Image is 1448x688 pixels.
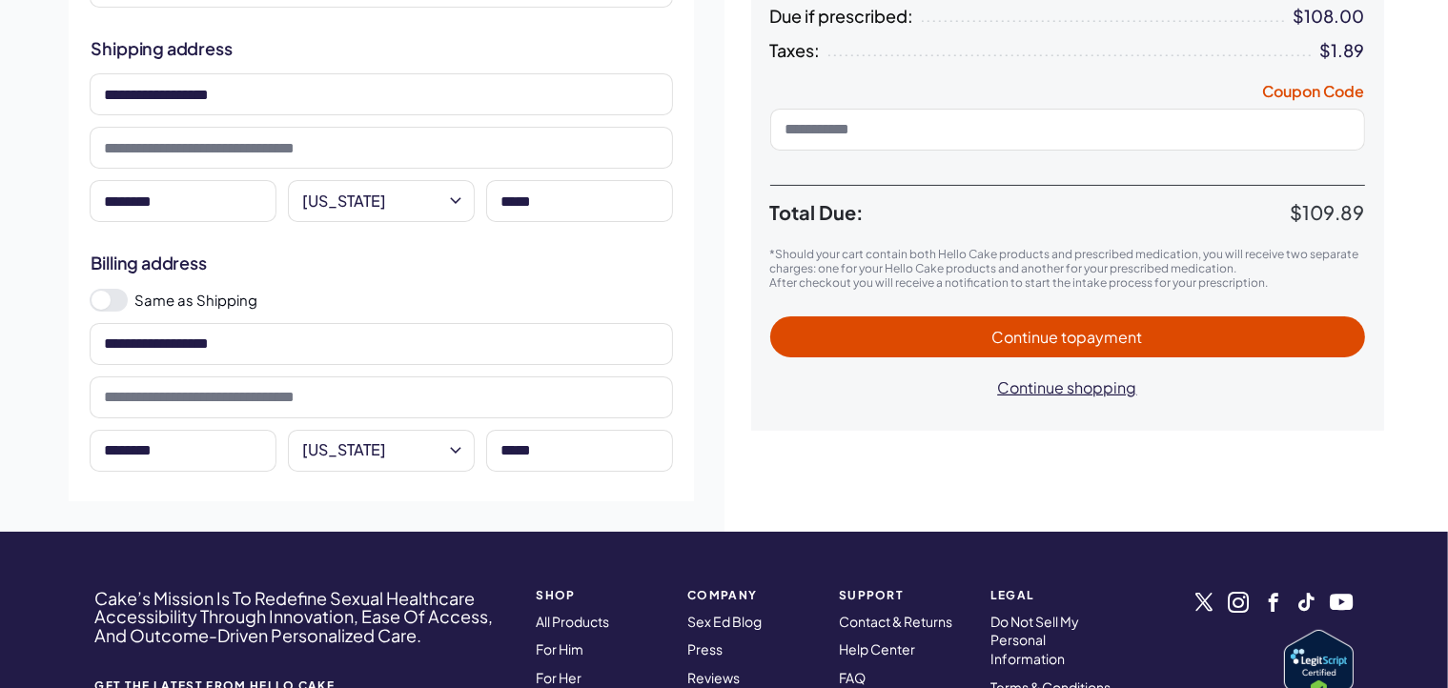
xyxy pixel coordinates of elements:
[95,589,512,645] h4: Cake’s Mission Is To Redefine Sexual Healthcare Accessibility Through Innovation, Ease Of Access,...
[687,640,723,658] a: Press
[770,201,1291,224] span: Total Due:
[770,7,914,26] span: Due if prescribed:
[1320,41,1365,60] div: $1.89
[135,290,673,310] label: Same as Shipping
[770,275,1269,290] span: After checkout you will receive a notification to start the intake process for your prescription.
[770,316,1365,357] button: Continue topayment
[687,669,740,686] a: Reviews
[537,589,665,601] strong: SHOP
[992,327,1143,347] span: Continue
[990,589,1119,601] strong: Legal
[537,640,584,658] a: For Him
[1263,81,1365,108] button: Coupon Code
[687,589,816,601] strong: COMPANY
[1291,200,1365,224] span: $109.89
[687,613,762,630] a: Sex Ed Blog
[92,251,671,274] h2: Billing address
[839,589,968,601] strong: Support
[770,247,1365,275] p: *Should your cart contain both Hello Cake products and prescribed medication, you will receive tw...
[979,367,1156,408] button: Continue shopping
[998,377,1137,397] span: Continue shopping
[839,669,866,686] a: FAQ
[990,613,1079,667] a: Do Not Sell My Personal Information
[537,669,582,686] a: For Her
[1062,327,1143,347] span: to payment
[537,613,610,630] a: All Products
[1294,7,1365,26] div: $108.00
[839,613,952,630] a: Contact & Returns
[92,36,671,60] h2: Shipping address
[839,640,915,658] a: Help Center
[770,41,821,60] span: Taxes:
